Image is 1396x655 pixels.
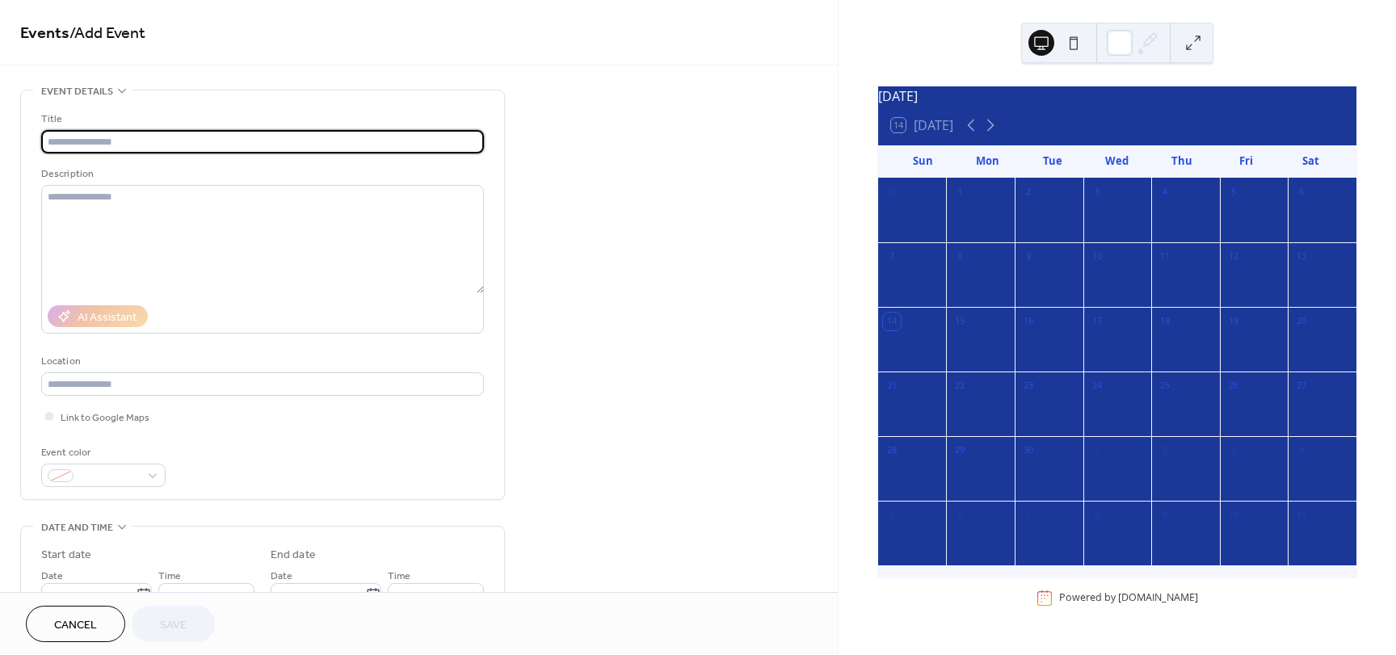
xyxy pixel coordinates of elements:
div: 20 [1293,313,1310,330]
span: Link to Google Maps [61,409,149,426]
div: 7 [1020,506,1037,524]
div: 5 [883,506,901,524]
div: 1 [951,183,969,201]
div: 8 [1088,506,1106,524]
div: Thu [1150,145,1214,178]
div: 12 [1225,248,1243,266]
div: 23 [1020,377,1037,395]
div: 17 [1088,313,1106,330]
div: 30 [1020,442,1037,460]
div: 25 [1156,377,1174,395]
div: Start date [41,547,91,564]
div: 27 [1293,377,1310,395]
div: Powered by [1059,590,1198,604]
div: 9 [1156,506,1174,524]
div: 4 [1293,442,1310,460]
div: 6 [1293,183,1310,201]
a: Events [20,18,69,49]
div: Fri [1214,145,1279,178]
div: 22 [951,377,969,395]
span: Cancel [54,617,97,634]
div: Sat [1279,145,1343,178]
span: Event details [41,83,113,100]
div: Mon [956,145,1020,178]
div: 10 [1225,506,1243,524]
span: Date [41,568,63,585]
div: 21 [883,377,901,395]
div: 5 [1225,183,1243,201]
div: 9 [1020,248,1037,266]
div: 18 [1156,313,1174,330]
div: 16 [1020,313,1037,330]
div: 10 [1088,248,1106,266]
div: 2 [1020,183,1037,201]
div: End date [271,547,316,564]
span: Date [271,568,292,585]
div: Description [41,166,481,183]
div: Title [41,111,481,128]
div: 7 [883,248,901,266]
div: 26 [1225,377,1243,395]
div: 4 [1156,183,1174,201]
div: Tue [1020,145,1085,178]
a: [DOMAIN_NAME] [1118,590,1198,604]
div: 3 [1088,183,1106,201]
span: Date and time [41,519,113,536]
div: 19 [1225,313,1243,330]
div: 14 [883,313,901,330]
div: 28 [883,442,901,460]
div: 29 [951,442,969,460]
span: / Add Event [69,18,145,49]
div: 31 [883,183,901,201]
div: Event color [41,444,162,461]
div: 11 [1156,248,1174,266]
div: 3 [1225,442,1243,460]
span: Time [388,568,410,585]
div: [DATE] [878,86,1356,106]
div: 1 [1088,442,1106,460]
div: 2 [1156,442,1174,460]
div: Sun [891,145,956,178]
div: 13 [1293,248,1310,266]
div: 11 [1293,506,1310,524]
div: Wed [1085,145,1150,178]
button: Cancel [26,606,125,642]
div: 8 [951,248,969,266]
div: 15 [951,313,969,330]
div: 6 [951,506,969,524]
div: 24 [1088,377,1106,395]
span: Time [158,568,181,585]
div: Location [41,353,481,370]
